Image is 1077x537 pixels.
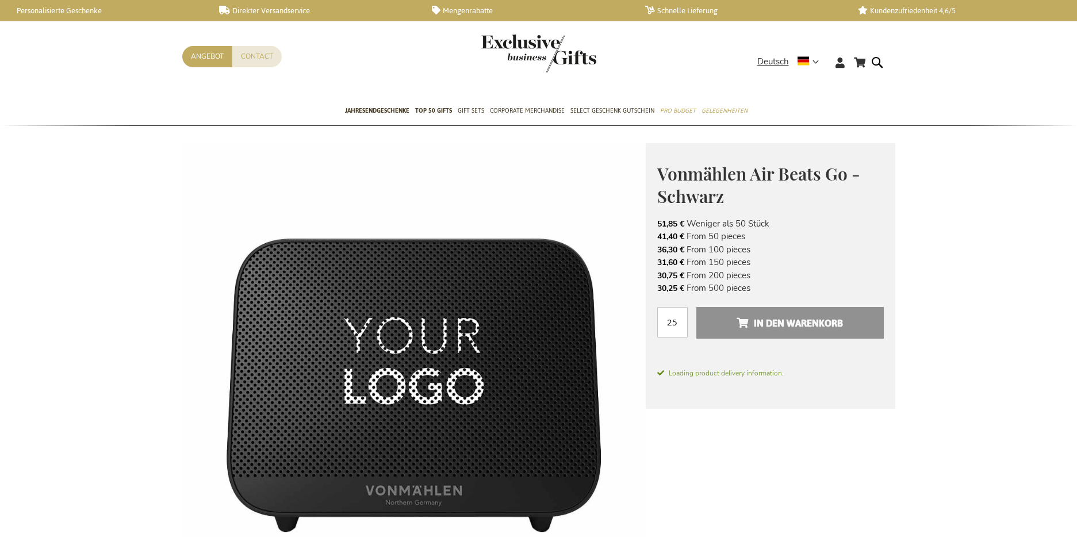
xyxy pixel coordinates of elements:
[660,97,696,126] a: Pro Budget
[702,105,748,117] span: Gelegenheiten
[232,46,282,67] a: Contact
[702,97,748,126] a: Gelegenheiten
[657,257,684,268] span: 31,60 €
[415,97,452,126] a: TOP 50 Gifts
[657,217,884,230] li: Weniger als 50 Stück
[657,269,884,282] li: From 200 pieces
[858,6,1053,16] a: Kundenzufriedenheit 4,6/5
[6,6,201,16] a: Personalisierte Geschenke
[345,105,409,117] span: Jahresendgeschenke
[458,97,484,126] a: Gift Sets
[657,282,884,294] li: From 500 pieces
[657,218,684,229] span: 51,85 €
[657,270,684,281] span: 30,75 €
[570,105,654,117] span: Select Geschenk Gutschein
[657,283,684,294] span: 30,25 €
[481,34,596,72] img: Exclusive Business gifts logo
[490,105,565,117] span: Corporate Merchandise
[657,368,884,378] span: Loading product delivery information.
[657,162,860,208] span: Vonmählen Air Beats Go - Schwarz
[415,105,452,117] span: TOP 50 Gifts
[657,244,684,255] span: 36,30 €
[657,230,884,243] li: From 50 pieces
[645,6,840,16] a: Schnelle Lieferung
[458,105,484,117] span: Gift Sets
[219,6,414,16] a: Direkter Versandservice
[182,46,232,67] a: Angebot
[481,34,539,72] a: store logo
[660,105,696,117] span: Pro Budget
[490,97,565,126] a: Corporate Merchandise
[657,243,884,256] li: From 100 pieces
[345,97,409,126] a: Jahresendgeschenke
[657,231,684,242] span: 41,40 €
[432,6,627,16] a: Mengenrabatte
[757,55,789,68] span: Deutsch
[570,97,654,126] a: Select Geschenk Gutschein
[657,256,884,268] li: From 150 pieces
[657,307,688,337] input: Menge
